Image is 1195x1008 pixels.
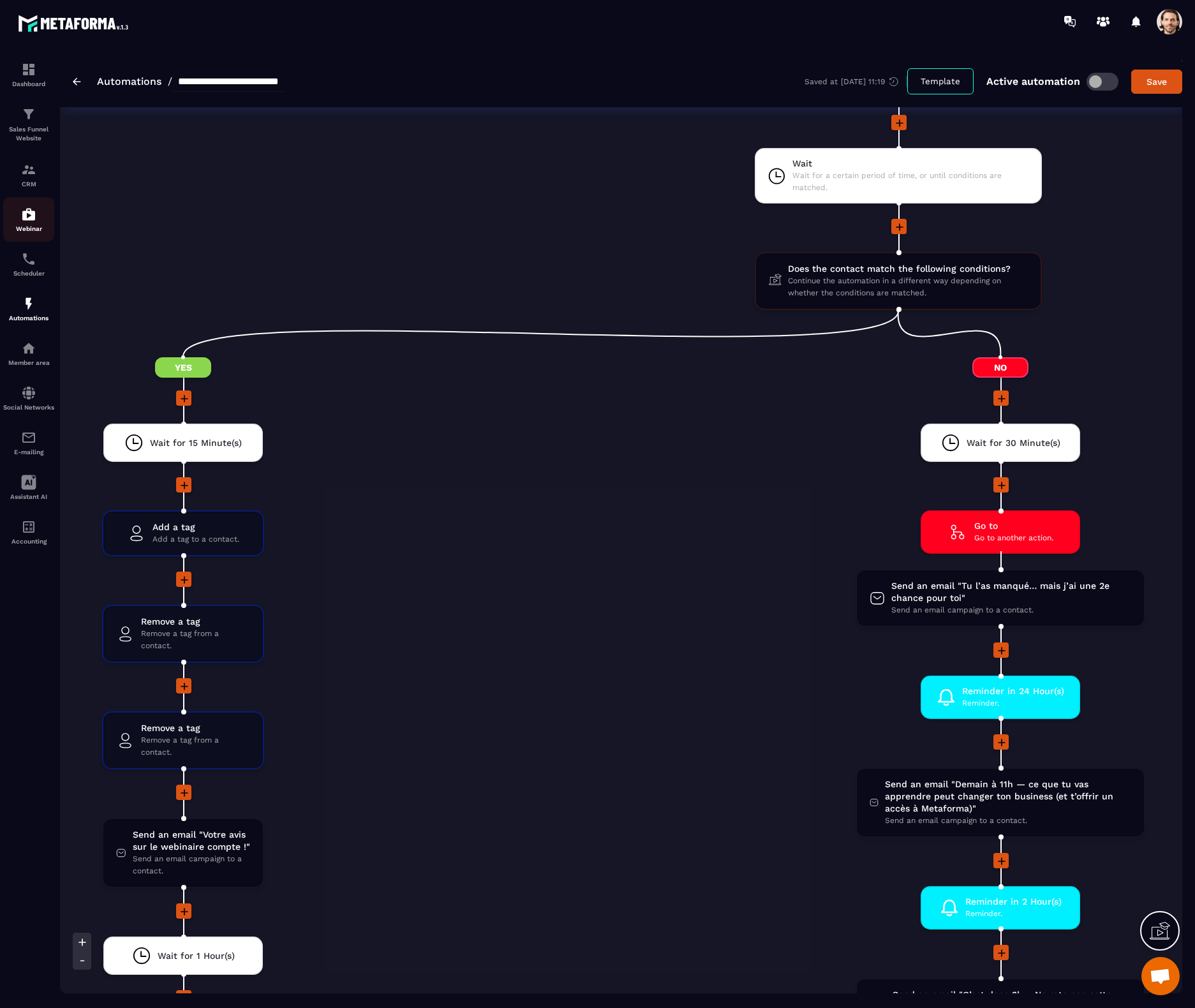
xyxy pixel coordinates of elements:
span: Yes [155,357,211,378]
span: Add a tag to a contact. [152,533,239,545]
img: automations [21,341,36,356]
span: Remove a tag from a contact. [141,734,250,759]
a: automationsautomationsAutomations [3,286,54,331]
p: Member area [3,359,54,366]
span: Wait for a certain period of time, or until conditions are matched. [792,170,1029,194]
span: Send an email "Demain à 11h — ce que tu vas apprendre peut changer ton business (et t’offrir un a... [885,778,1131,815]
div: Save [1139,75,1174,88]
span: Wait for 30 Minute(s) [967,437,1060,449]
img: social-network [21,385,36,401]
p: Assistant AI [3,493,54,500]
img: logo [18,11,133,35]
button: Save [1131,70,1182,94]
p: Sales Funnel Website [3,125,54,143]
span: Send an email campaign to a contact. [133,853,250,877]
a: Assistant AI [3,465,54,510]
p: Dashboard [3,80,54,87]
button: Template [907,68,974,94]
span: Send an email campaign to a contact. [885,815,1131,827]
a: social-networksocial-networkSocial Networks [3,376,54,420]
img: formation [21,107,36,122]
p: E-mailing [3,448,54,456]
img: scheduler [21,251,36,267]
span: Wait [792,158,1029,170]
img: arrow [73,78,81,85]
img: automations [21,296,36,311]
span: Remove a tag [141,722,250,734]
img: formation [21,162,36,177]
span: Go to [974,520,1053,532]
a: emailemailE-mailing [3,420,54,465]
img: formation [21,62,36,77]
span: Go to another action. [974,532,1053,544]
span: No [972,357,1028,378]
p: [DATE] 11:19 [841,77,885,86]
span: Send an email "Votre avis sur le webinaire compte !" [133,829,250,853]
a: accountantaccountantAccounting [3,510,54,554]
span: Does the contact match the following conditions? [788,263,1028,275]
span: Continue the automation in a different way depending on whether the conditions are matched. [788,275,1028,299]
span: Reminder. [962,697,1064,709]
p: Webinar [3,225,54,232]
a: automationsautomationsMember area [3,331,54,376]
span: Send an email campaign to a contact. [891,604,1131,616]
span: / [168,75,172,87]
span: Wait for 15 Minute(s) [150,437,242,449]
span: Reminder in 24 Hour(s) [962,685,1064,697]
a: Automations [97,75,161,87]
p: Scheduler [3,270,54,277]
span: Remove a tag from a contact. [141,628,250,652]
span: Reminder in 2 Hour(s) [965,896,1062,908]
span: Wait for 1 Hour(s) [158,950,235,962]
div: Mở cuộc trò chuyện [1141,957,1180,995]
span: Remove a tag [141,616,250,628]
p: CRM [3,181,54,188]
a: formationformationSales Funnel Website [3,97,54,152]
p: Active automation [986,75,1080,87]
a: formationformationCRM [3,152,54,197]
a: automationsautomationsWebinar [3,197,54,242]
span: Send an email "Tu l’as manqué… mais j’ai une 2e chance pour toi" [891,580,1131,604]
div: Saved at [805,76,907,87]
a: schedulerschedulerScheduler [3,242,54,286]
p: Accounting [3,538,54,545]
img: automations [21,207,36,222]
a: formationformationDashboard [3,52,54,97]
img: accountant [21,519,36,535]
p: Automations [3,315,54,322]
img: email [21,430,36,445]
span: Reminder. [965,908,1062,920]
p: Social Networks [3,404,54,411]
span: Add a tag [152,521,239,533]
